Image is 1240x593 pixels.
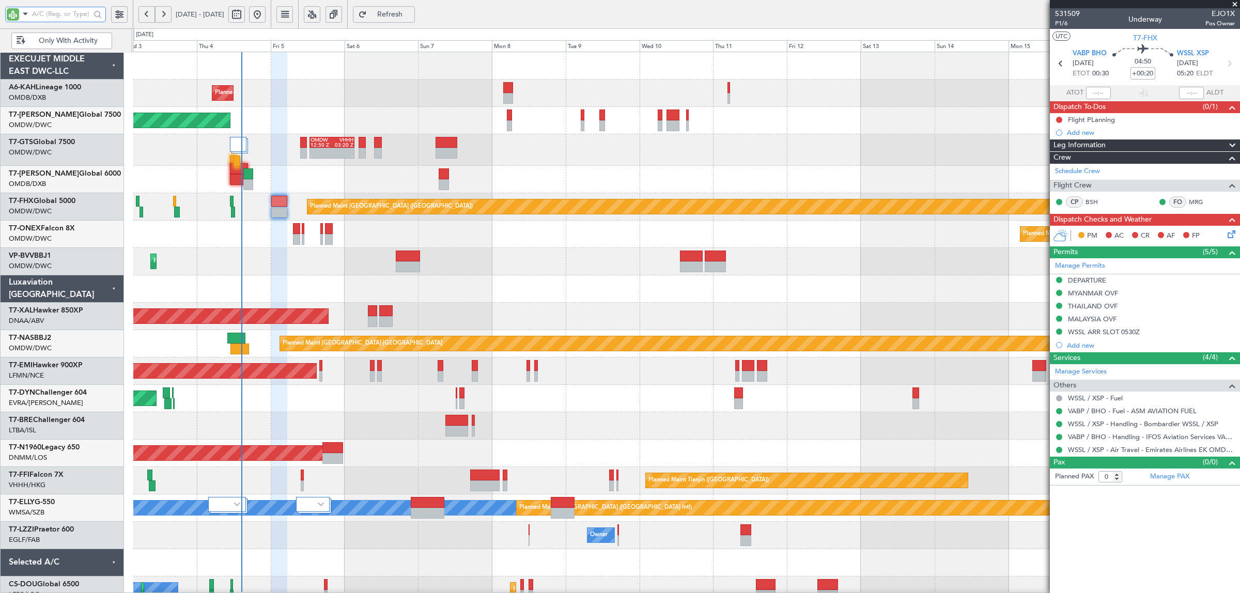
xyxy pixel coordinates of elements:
div: DEPARTURE [1068,276,1106,285]
div: Thu 11 [713,40,787,53]
span: 00:30 [1092,69,1109,79]
div: Planned Maint [GEOGRAPHIC_DATA] ([GEOGRAPHIC_DATA]) [310,199,473,214]
div: 03:20 Z [332,143,353,148]
span: T7-[PERSON_NAME] [9,170,79,177]
img: arrow-gray.svg [234,502,240,506]
a: OMDW/DWC [9,344,52,353]
a: VABP / BHO - Handling - IFOS Aviation Services VABP/BHP [1068,432,1235,441]
a: LTBA/ISL [9,426,36,435]
span: P1/6 [1055,19,1080,28]
span: Permits [1053,246,1078,258]
a: Manage PAX [1150,472,1189,482]
a: WMSA/SZB [9,508,44,517]
span: T7-FHX [9,197,34,205]
a: Schedule Crew [1055,166,1100,177]
span: 05:20 [1177,69,1194,79]
a: LFMN/NCE [9,371,44,380]
span: Flight Crew [1053,180,1092,192]
div: Underway [1128,14,1162,25]
span: WSSL XSP [1177,49,1209,59]
span: T7-LZZI [9,526,34,533]
div: Planned Maint [GEOGRAPHIC_DATA]-[GEOGRAPHIC_DATA] [283,336,442,351]
a: OMDB/DXB [9,93,46,102]
span: Pax [1053,457,1065,469]
a: Manage Permits [1055,261,1105,271]
span: ETOT [1073,69,1090,79]
span: Crew [1053,152,1071,164]
button: UTC [1052,32,1071,41]
div: - [332,153,353,159]
div: Planned Maint Nurnberg [1023,226,1088,242]
a: OMDW/DWC [9,234,52,243]
div: Wed 3 [123,40,197,53]
span: PM [1087,231,1097,241]
span: T7-ELLY [9,498,35,506]
span: FP [1192,231,1200,241]
a: T7-[PERSON_NAME]Global 6000 [9,170,121,177]
a: T7-LZZIPraetor 600 [9,526,74,533]
a: T7-[PERSON_NAME]Global 7500 [9,111,121,118]
div: Wed 10 [640,40,714,53]
a: VABP / BHO - Fuel - ASM AVIATION FUEL [1068,407,1197,415]
span: Dispatch Checks and Weather [1053,214,1152,226]
a: DNAA/ABV [9,316,44,325]
span: Refresh [369,11,411,18]
span: EJO1X [1205,8,1235,19]
span: 531509 [1055,8,1080,19]
img: arrow-gray.svg [318,502,324,506]
a: T7-XALHawker 850XP [9,307,83,314]
div: Add new [1067,128,1235,137]
span: [DATE] [1177,58,1198,69]
div: 12:50 Z [311,143,332,148]
a: WSSL / XSP - Handling - Bombardier WSSL / XSP [1068,419,1218,428]
span: ATOT [1066,88,1083,98]
div: Owner [590,527,608,543]
a: CS-DOUGlobal 6500 [9,581,79,588]
div: [DATE] [136,30,153,39]
a: T7-BREChallenger 604 [9,416,85,424]
a: T7-FFIFalcon 7X [9,471,64,478]
span: (5/5) [1203,246,1218,257]
a: T7-NASBBJ2 [9,334,51,341]
div: Sun 7 [418,40,492,53]
a: VP-BVVBBJ1 [9,252,51,259]
div: Planned Maint Dubai (Al Maktoum Intl) [153,254,255,269]
a: T7-N1960Legacy 650 [9,444,80,451]
div: Thu 4 [197,40,271,53]
input: --:-- [1086,87,1111,99]
span: A6-KAH [9,84,36,91]
div: Sat 13 [861,40,935,53]
div: Flight PLanning [1068,115,1115,124]
span: T7-EMI [9,362,33,369]
div: Mon 8 [492,40,566,53]
span: [DATE] - [DATE] [176,10,224,19]
a: T7-ONEXFalcon 8X [9,225,75,232]
a: VHHH/HKG [9,480,45,490]
a: WSSL / XSP - Fuel [1068,394,1123,402]
span: ELDT [1196,69,1213,79]
div: CP [1066,196,1083,208]
div: Fri 12 [787,40,861,53]
label: Planned PAX [1055,472,1094,482]
span: [DATE] [1073,58,1094,69]
div: OMDW [311,137,332,143]
span: ALDT [1206,88,1223,98]
a: T7-GTSGlobal 7500 [9,138,75,146]
a: EGLF/FAB [9,535,40,544]
div: Add new [1067,341,1235,350]
input: A/C (Reg. or Type) [32,6,90,22]
a: WSSL / XSP - Air Travel - Emirates Airlines EK OMDB / DXB [1068,445,1235,454]
div: Sat 6 [345,40,419,53]
span: Pos Owner [1205,19,1235,28]
span: AC [1114,231,1124,241]
a: DNMM/LOS [9,453,47,462]
div: MYANMAR OVF [1068,289,1118,298]
span: T7-FFI [9,471,29,478]
a: OMDB/DXB [9,179,46,189]
div: Sun 14 [935,40,1009,53]
button: Only With Activity [11,33,112,49]
a: EVRA/[PERSON_NAME] [9,398,83,408]
span: Leg Information [1053,139,1106,151]
span: T7-ONEX [9,225,41,232]
div: Mon 15 [1009,40,1082,53]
